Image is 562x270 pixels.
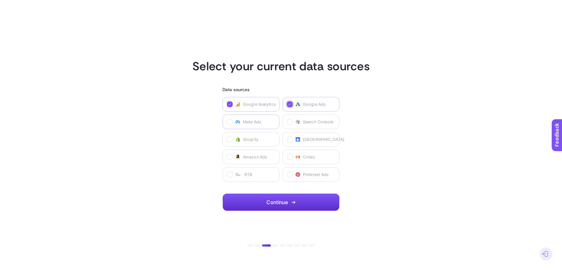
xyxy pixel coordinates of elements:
span: Google Analytics [243,101,276,107]
span: Search Console [303,119,334,125]
button: Continue [222,194,340,211]
span: [GEOGRAPHIC_DATA] [303,136,344,142]
span: Meta Ads [243,119,261,125]
span: Google Ads [303,101,326,107]
span: Shopify [243,136,258,142]
span: Amazon Ads [243,154,267,160]
span: Criteo [303,154,315,160]
span: Feedback [4,2,28,8]
span: RTB [244,172,252,177]
span: Continue [266,199,288,205]
span: Pinterest Ads [303,172,329,177]
h1: Select your current data sources [192,59,370,74]
h3: Data sources [222,85,340,94]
